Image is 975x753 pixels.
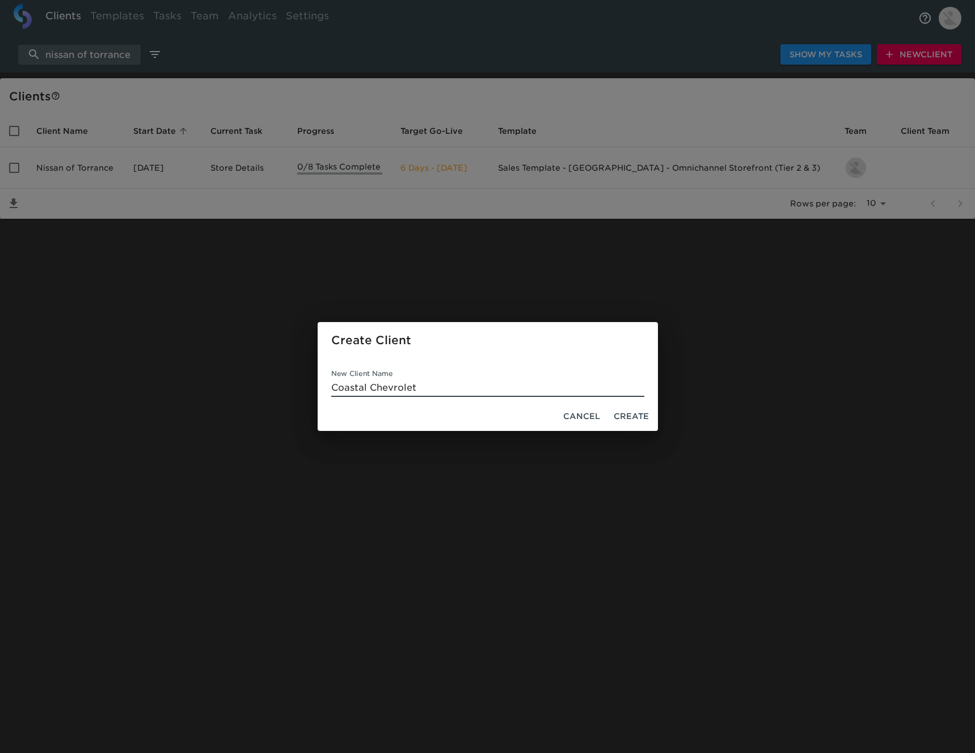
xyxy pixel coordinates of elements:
span: Create [614,409,649,424]
h2: Create Client [331,331,644,349]
button: Create [609,406,653,427]
button: Cancel [559,406,605,427]
label: New Client Name [331,370,393,377]
span: Cancel [563,409,600,424]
